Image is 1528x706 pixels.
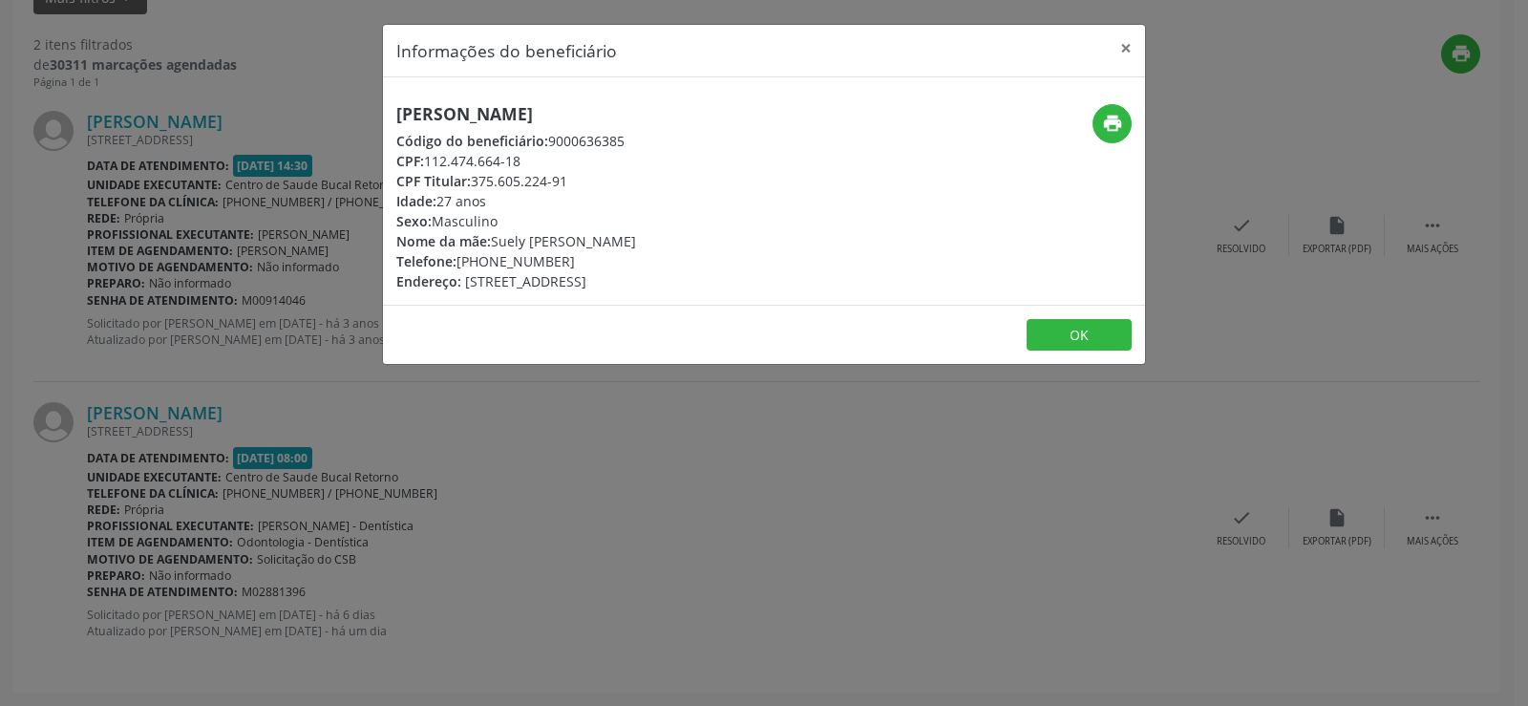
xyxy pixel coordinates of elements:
[396,171,636,191] div: 375.605.224-91
[396,211,636,231] div: Masculino
[396,272,461,290] span: Endereço:
[465,272,586,290] span: [STREET_ADDRESS]
[1102,113,1123,134] i: print
[396,38,617,63] h5: Informações do beneficiário
[396,232,491,250] span: Nome da mãe:
[396,104,636,124] h5: [PERSON_NAME]
[396,252,456,270] span: Telefone:
[396,151,636,171] div: 112.474.664-18
[396,172,471,190] span: CPF Titular:
[396,191,636,211] div: 27 anos
[396,192,436,210] span: Idade:
[1107,25,1145,72] button: Close
[396,251,636,271] div: [PHONE_NUMBER]
[396,131,636,151] div: 9000636385
[396,231,636,251] div: Suely [PERSON_NAME]
[1093,104,1132,143] button: print
[396,132,548,150] span: Código do beneficiário:
[396,152,424,170] span: CPF:
[1027,319,1132,352] button: OK
[396,212,432,230] span: Sexo:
